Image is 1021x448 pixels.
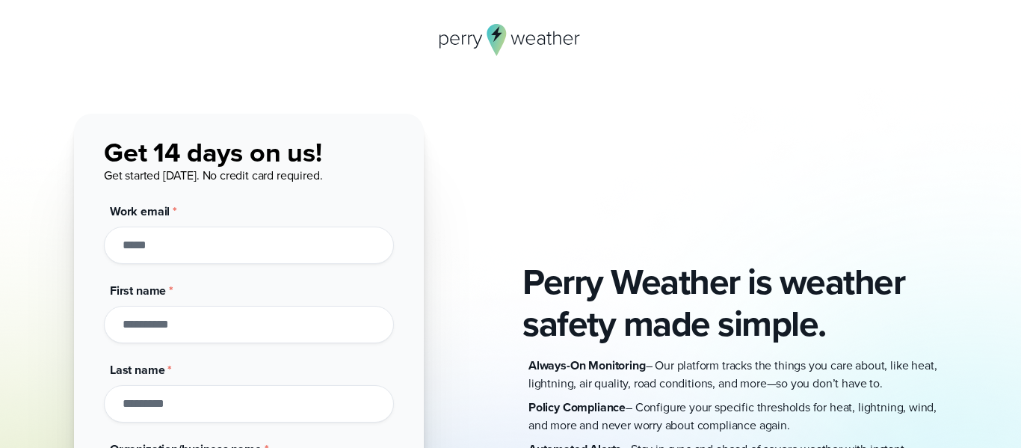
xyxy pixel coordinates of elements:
[104,167,322,184] span: Get started [DATE]. No credit card required.
[528,357,947,393] p: – Our platform tracks the things you care about, like heat, lightning, air quality, road conditio...
[110,203,170,220] span: Work email
[110,282,166,299] span: First name
[104,132,322,172] span: Get 14 days on us!
[110,361,164,378] span: Last name
[528,399,947,435] p: – Configure your specific thresholds for heat, lightning, wind, and more and never worry about co...
[528,399,626,416] strong: Policy Compliance
[528,357,646,374] strong: Always-On Monitoring
[522,261,947,345] h2: Perry Weather is weather safety made simple.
